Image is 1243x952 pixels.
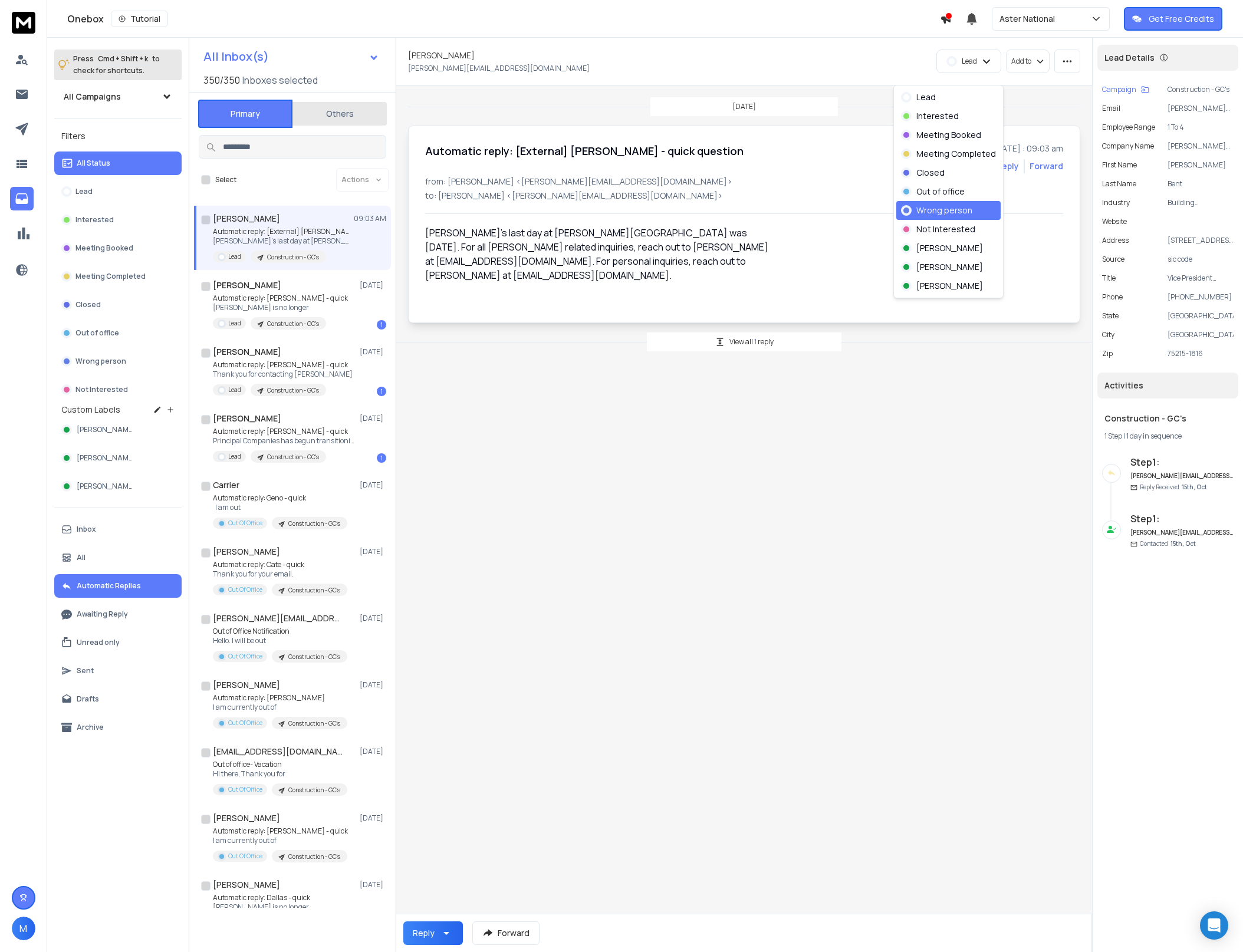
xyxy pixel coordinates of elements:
p: Lead [228,452,241,461]
span: M [12,917,35,940]
p: [DATE] [360,480,386,490]
button: Reply [997,160,1019,172]
p: Out of Office Notification [213,627,347,636]
div: Onebox [67,11,940,27]
p: [PERSON_NAME] [1168,160,1234,170]
span: [PERSON_NAME] [77,425,135,434]
p: Construction - GC's [288,786,340,795]
p: Automatic reply: [PERSON_NAME] [213,693,347,703]
p: Zip [1102,349,1113,358]
p: [DATE] [360,880,386,890]
p: Automatic reply: [External] [PERSON_NAME] - [213,227,354,236]
p: Meeting Completed [75,272,146,281]
p: 75215-1816 [1168,349,1234,358]
p: Wrong person [75,357,126,366]
p: Inbox [77,525,96,534]
p: [DATE] [360,547,386,556]
p: [DATE] [360,747,386,756]
p: Drafts [77,694,99,704]
p: Email [1102,104,1120,113]
p: 1 To 4 [1168,123,1234,132]
p: [DATE] [360,281,386,290]
p: Automatic reply: Dallas - quick [213,893,347,902]
p: Employee Range [1102,123,1155,132]
button: Tutorial [111,11,168,27]
div: Forward [1030,160,1063,172]
p: Lead Details [1104,52,1155,64]
p: Construction - GC's [267,253,319,262]
h6: Step 1 : [1130,512,1234,526]
p: Construction - GC's [267,386,319,395]
p: [PERSON_NAME][EMAIL_ADDRESS][DOMAIN_NAME] [1168,104,1234,113]
p: Lead [228,386,241,394]
p: Out of office [75,328,119,338]
p: [PERSON_NAME] [916,280,983,292]
span: [PERSON_NAME] [77,453,135,463]
p: All Status [77,159,110,168]
p: [DATE] [732,102,756,111]
p: Hi there, Thank you for [213,769,347,779]
div: Reply [413,927,435,939]
p: [GEOGRAPHIC_DATA] [1168,311,1234,321]
p: Construction - GC's [267,453,319,462]
p: Out Of Office [228,719,262,727]
p: [GEOGRAPHIC_DATA] [1168,330,1234,340]
p: [PERSON_NAME]’s last day at [PERSON_NAME] [213,236,354,246]
p: [PERSON_NAME] is no longer [213,303,348,312]
h6: [PERSON_NAME][EMAIL_ADDRESS][DOMAIN_NAME] [1130,528,1234,537]
div: Open Intercom Messenger [1200,911,1228,940]
div: [PERSON_NAME]’s last day at [PERSON_NAME][GEOGRAPHIC_DATA] was [DATE]. For all [PERSON_NAME] rela... [425,226,779,306]
p: Campaign [1102,85,1136,94]
h3: Filters [54,128,182,144]
p: Reply Received [1140,483,1207,492]
div: 1 [377,320,386,330]
p: Interested [916,110,959,122]
h1: [PERSON_NAME] [213,879,280,891]
p: Company Name [1102,141,1154,151]
p: I am currently out of [213,703,347,712]
p: Meeting Booked [916,129,981,141]
div: 1 [377,453,386,463]
p: [PERSON_NAME] is no longer [213,902,347,912]
p: City [1102,330,1114,340]
p: Automatic Replies [77,581,141,591]
h1: Construction - GC's [1104,413,1231,424]
p: Lead [75,187,93,196]
span: 350 / 350 [203,73,240,87]
p: [DATE] [360,813,386,823]
p: Bent [1168,179,1234,189]
p: I am currently out of [213,836,348,845]
span: 1 [754,337,758,347]
p: Out Of Office [228,852,262,861]
p: [DATE] [360,680,386,690]
p: [PERSON_NAME] [916,242,983,254]
p: Phone [1102,292,1123,302]
h1: [PERSON_NAME] [213,413,281,424]
p: [PERSON_NAME] Southwest [1168,141,1234,151]
p: website [1102,217,1127,226]
h1: [PERSON_NAME] [213,346,281,358]
p: Construction - GC's [288,719,340,728]
p: Out of office- Vacation [213,760,347,769]
h1: [PERSON_NAME] [213,812,280,824]
p: Archive [77,723,104,732]
p: Unread only [77,638,120,647]
p: Automatic reply: [PERSON_NAME] - quick [213,360,353,370]
p: Out of office [916,186,965,197]
p: [PERSON_NAME][EMAIL_ADDRESS][DOMAIN_NAME] [408,64,590,73]
h6: Step 1 : [1130,455,1234,469]
p: [STREET_ADDRESS][PERSON_NAME] [1168,236,1234,245]
button: Others [292,101,387,127]
p: Add to [1011,57,1031,66]
label: Select [215,175,236,185]
p: Lead [228,319,241,328]
p: Construction - GC's [288,519,340,528]
p: I am out [213,503,347,512]
p: from: [PERSON_NAME] <[PERSON_NAME][EMAIL_ADDRESS][DOMAIN_NAME]> [425,176,1063,187]
p: Get Free Credits [1149,13,1214,25]
p: Building Contractors [1168,198,1234,207]
p: sic code [1168,255,1234,264]
p: Automatic reply: Geno - quick [213,493,347,503]
p: [DATE] : 09:03 am [992,143,1063,154]
p: First Name [1102,160,1137,170]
